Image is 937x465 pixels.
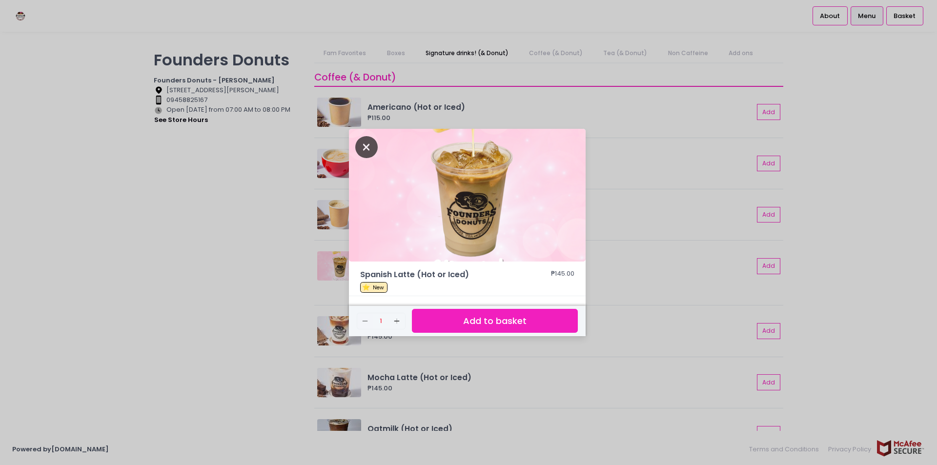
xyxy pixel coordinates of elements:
button: Close [355,142,378,151]
button: Add to basket [412,309,578,333]
span: Spanish Latte (Hot or Iced) [360,269,521,281]
span: ⭐ [362,283,370,292]
span: New [373,284,384,291]
img: Spanish Latte (Hot or Iced) [349,129,586,262]
div: ₱145.00 [551,269,574,281]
